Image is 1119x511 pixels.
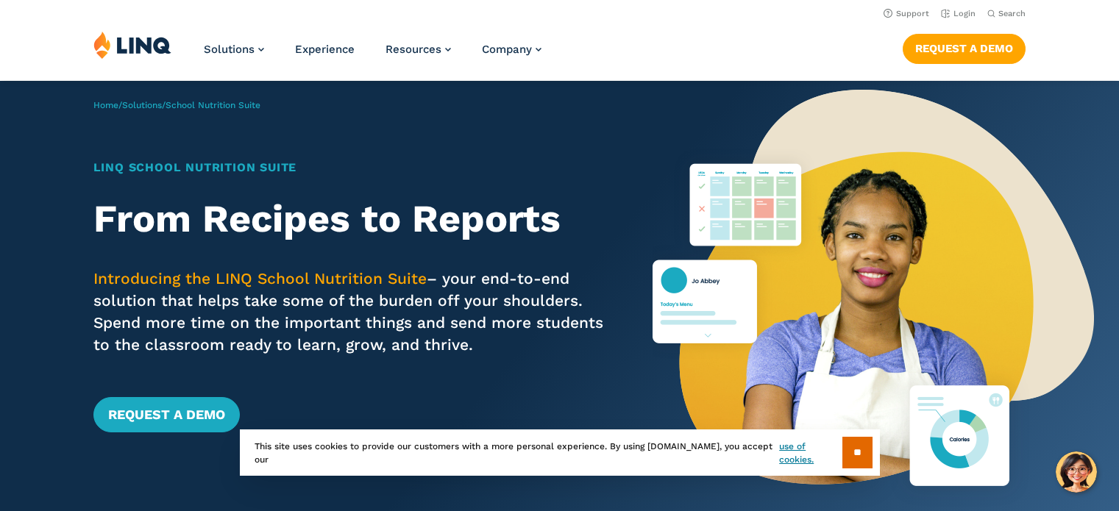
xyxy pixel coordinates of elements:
[93,31,171,59] img: LINQ | K‑12 Software
[93,397,240,432] a: Request a Demo
[903,34,1026,63] a: Request a Demo
[204,43,255,56] span: Solutions
[93,269,427,287] span: Introducing the LINQ School Nutrition Suite
[903,31,1026,63] nav: Button Navigation
[204,31,541,79] nav: Primary Navigation
[93,197,608,241] h2: From Recipes to Reports
[998,9,1026,18] span: Search
[779,440,842,466] a: use of cookies.
[1056,451,1097,493] button: Hello, have a question? Let’s chat.
[93,100,118,110] a: Home
[240,429,880,476] div: This site uses cookies to provide our customers with a more personal experience. By using [DOMAIN...
[482,43,532,56] span: Company
[884,9,929,18] a: Support
[93,268,608,356] p: – your end-to-end solution that helps take some of the burden off your shoulders. Spend more time...
[386,43,451,56] a: Resources
[386,43,441,56] span: Resources
[941,9,976,18] a: Login
[166,100,260,110] span: School Nutrition Suite
[987,8,1026,19] button: Open Search Bar
[93,100,260,110] span: / /
[482,43,541,56] a: Company
[204,43,264,56] a: Solutions
[295,43,355,56] a: Experience
[93,159,608,176] h1: LINQ School Nutrition Suite
[122,100,162,110] a: Solutions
